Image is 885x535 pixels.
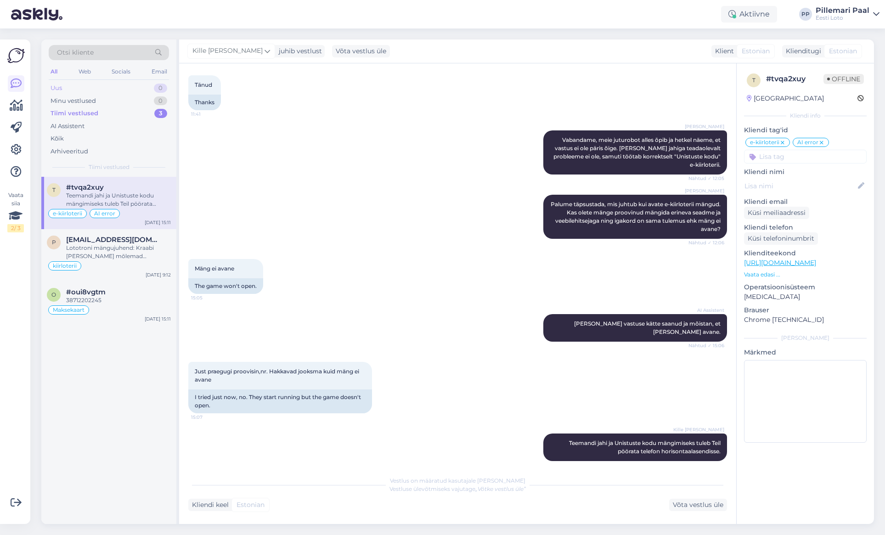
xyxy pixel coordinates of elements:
[191,414,225,421] span: 15:07
[389,485,526,492] span: Vestluse ülevõtmiseks vajutage
[66,244,171,260] div: Lototroni mängujuhend: Kraabi [PERSON_NAME] mõlemad mänguväljad. Mäng 1: [PERSON_NAME] ühesugust ...
[688,239,724,246] span: Nähtud ✓ 12:06
[51,122,85,131] div: AI Assistent
[685,123,724,130] span: [PERSON_NAME]
[551,201,722,232] span: Palume täpsustada, mis juhtub kui avate e-kiirloterii mängud. Kas olete mänge proovinud mängida e...
[816,7,869,14] div: Pillemari Paal
[150,66,169,78] div: Email
[744,125,867,135] p: Kliendi tag'id
[66,296,171,304] div: 38712202245
[673,426,724,433] span: Kille [PERSON_NAME]
[7,191,24,232] div: Vaata siia
[816,7,879,22] a: Pillemari PaalEesti Loto
[275,46,322,56] div: juhib vestlust
[569,439,722,455] span: Teemandi jahi ja Unistuste kodu mängimiseks tuleb Teil pöörata telefon horisontaalasendisse.
[782,46,821,56] div: Klienditugi
[77,66,93,78] div: Web
[195,368,361,383] span: Just praegugi proovisin,nr. Hakkavad jooksma kuid mäng ei avane
[744,292,867,302] p: [MEDICAL_DATA]
[711,46,734,56] div: Klient
[752,77,755,84] span: t
[390,477,525,484] span: Vestlus on määratud kasutajale [PERSON_NAME]
[154,84,167,93] div: 0
[188,500,229,510] div: Kliendi keel
[750,140,779,145] span: e-kiirloterii
[742,46,770,56] span: Estonian
[53,307,85,313] span: Maksekaart
[195,265,234,272] span: Mäng ei avane
[823,74,864,84] span: Offline
[51,134,64,143] div: Kõik
[154,109,167,118] div: 3
[7,47,25,64] img: Askly Logo
[52,186,56,193] span: t
[744,305,867,315] p: Brauser
[51,84,62,93] div: Uus
[53,263,77,269] span: kiirloterii
[721,6,777,23] div: Aktiivne
[89,163,130,171] span: Tiimi vestlused
[51,147,88,156] div: Arhiveeritud
[766,73,823,84] div: # tvqa2xuy
[51,96,96,106] div: Minu vestlused
[66,236,162,244] span: piretkont4@gmail.com
[574,320,722,335] span: [PERSON_NAME] vastuse kätte saanud ja mõistan, et [PERSON_NAME] avane.
[49,66,59,78] div: All
[553,136,722,168] span: Vabandame, meie juturobot alles õpib ja hetkel näeme, et vastus ei ole päris õige. [PERSON_NAME] ...
[66,288,106,296] span: #oui8vgtm
[145,315,171,322] div: [DATE] 15:11
[188,95,221,110] div: Thanks
[145,219,171,226] div: [DATE] 15:11
[191,111,225,118] span: 11:41
[690,307,724,314] span: AI Assistent
[744,270,867,279] p: Vaata edasi ...
[744,334,867,342] div: [PERSON_NAME]
[188,389,372,413] div: I tried just now, no. They start running but the game doesn't open.
[797,140,818,145] span: AI error
[685,187,724,194] span: [PERSON_NAME]
[744,259,816,267] a: [URL][DOMAIN_NAME]
[57,48,94,57] span: Otsi kliente
[66,191,171,208] div: Teemandi jahi ja Unistuste kodu mängimiseks tuleb Teil pöörata telefon horisontaalasendisse.
[146,271,171,278] div: [DATE] 9:12
[154,96,167,106] div: 0
[195,81,212,88] span: Tänud
[66,183,104,191] span: #tvqa2xuy
[744,282,867,292] p: Operatsioonisüsteem
[744,315,867,325] p: Chrome [TECHNICAL_ID]
[744,150,867,163] input: Lisa tag
[110,66,132,78] div: Socials
[744,112,867,120] div: Kliendi info
[52,239,56,246] span: p
[332,45,390,57] div: Võta vestlus üle
[237,500,265,510] span: Estonian
[188,278,263,294] div: The game won't open.
[744,167,867,177] p: Kliendi nimi
[7,224,24,232] div: 2 / 3
[690,462,724,468] span: 15:11
[94,211,115,216] span: AI error
[191,294,225,301] span: 15:05
[799,8,812,21] div: PP
[475,485,526,492] i: „Võtke vestlus üle”
[816,14,869,22] div: Eesti Loto
[53,211,82,216] span: e-kiirloterii
[744,197,867,207] p: Kliendi email
[669,499,727,511] div: Võta vestlus üle
[744,232,818,245] div: Küsi telefoninumbrit
[51,109,98,118] div: Tiimi vestlused
[192,46,263,56] span: Kille [PERSON_NAME]
[744,348,867,357] p: Märkmed
[744,207,809,219] div: Küsi meiliaadressi
[747,94,824,103] div: [GEOGRAPHIC_DATA]
[51,291,56,298] span: o
[829,46,857,56] span: Estonian
[688,175,724,182] span: Nähtud ✓ 12:05
[744,223,867,232] p: Kliendi telefon
[744,181,856,191] input: Lisa nimi
[744,248,867,258] p: Klienditeekond
[688,342,724,349] span: Nähtud ✓ 15:06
